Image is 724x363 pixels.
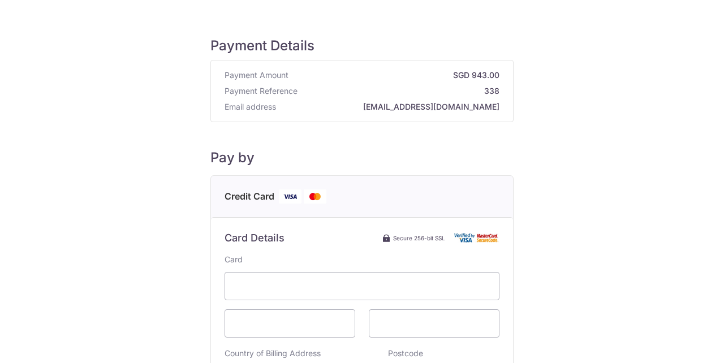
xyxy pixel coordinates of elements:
[454,233,499,243] img: Card secure
[210,149,514,166] h5: Pay by
[393,234,445,243] span: Secure 256-bit SSL
[279,189,301,204] img: Visa
[225,101,276,113] span: Email address
[225,254,243,265] label: Card
[225,189,274,204] span: Credit Card
[234,317,346,330] iframe: Secure card expiration date input frame
[225,231,285,245] h6: Card Details
[293,70,499,81] strong: SGD 943.00
[281,101,499,113] strong: [EMAIL_ADDRESS][DOMAIN_NAME]
[304,189,326,204] img: Mastercard
[302,85,499,97] strong: 338
[234,279,490,293] iframe: Secure card number input frame
[225,85,298,97] span: Payment Reference
[388,348,423,359] label: Postcode
[225,348,321,359] label: Country of Billing Address
[378,317,490,330] iframe: Secure card security code input frame
[225,70,288,81] span: Payment Amount
[210,37,514,54] h5: Payment Details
